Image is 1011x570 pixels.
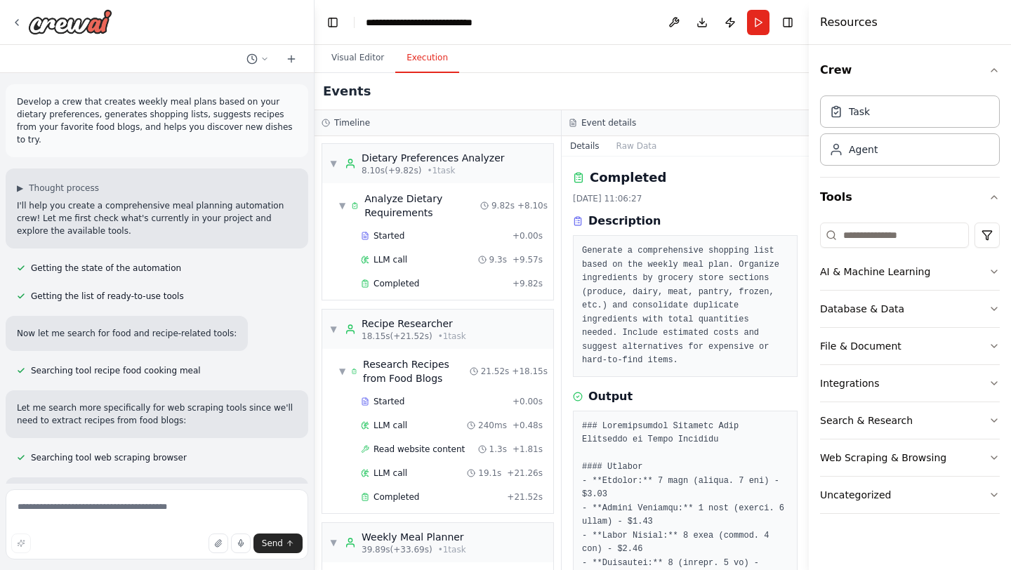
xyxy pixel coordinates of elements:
span: • 1 task [438,544,466,555]
div: AI & Machine Learning [820,265,930,279]
button: Upload files [209,533,228,553]
span: Getting the list of ready-to-use tools [31,291,184,302]
span: Completed [374,278,419,289]
span: LLM call [374,254,407,265]
button: Crew [820,51,1000,90]
button: Tools [820,178,1000,217]
h4: Resources [820,14,878,31]
span: ▼ [339,366,345,377]
button: Uncategorized [820,477,1000,513]
span: Started [374,396,404,407]
button: Web Scraping & Browsing [820,439,1000,476]
div: Recipe Researcher [362,317,466,331]
span: + 9.57s [513,254,543,265]
p: Develop a crew that creates weekly meal plans based on your dietary preferences, generates shoppi... [17,95,297,146]
h3: Description [588,213,661,230]
span: + 9.82s [513,278,543,289]
button: Send [253,533,303,553]
button: File & Document [820,328,1000,364]
span: Read website content [374,444,465,455]
div: Tools [820,217,1000,525]
span: Searching tool recipe food cooking meal [31,365,201,376]
p: Now let me search for food and recipe-related tools: [17,327,237,340]
span: Research Recipes from Food Blogs [363,357,470,385]
span: 1.3s [489,444,507,455]
span: Thought process [29,183,99,194]
span: 8.10s (+9.82s) [362,165,421,176]
span: ▼ [329,158,338,169]
div: Task [849,105,870,119]
h2: Events [323,81,371,101]
button: Raw Data [608,136,666,156]
div: Integrations [820,376,879,390]
button: Switch to previous chat [241,51,275,67]
div: Database & Data [820,302,904,316]
div: Agent [849,142,878,157]
button: Database & Data [820,291,1000,327]
button: Hide left sidebar [323,13,343,32]
span: 240ms [478,420,507,431]
button: Search & Research [820,402,1000,439]
span: + 8.10s [517,200,548,211]
span: • 1 task [438,331,466,342]
div: Crew [820,90,1000,177]
span: + 0.48s [513,420,543,431]
div: [DATE] 11:06:27 [573,193,798,204]
span: + 0.00s [513,230,543,241]
span: + 0.00s [513,396,543,407]
span: + 21.52s [507,491,543,503]
span: Completed [374,491,419,503]
span: LLM call [374,468,407,479]
p: I'll help you create a comprehensive meal planning automation crew! Let me first check what's cur... [17,199,297,237]
h2: Completed [590,168,666,187]
span: • 1 task [427,165,455,176]
span: + 1.81s [513,444,543,455]
button: Hide right sidebar [778,13,798,32]
button: Visual Editor [320,44,395,73]
div: Web Scraping & Browsing [820,451,946,465]
p: Let me search more specifically for web scraping tools since we'll need to extract recipes from f... [17,402,297,427]
pre: Generate a comprehensive shopping list based on the weekly meal plan. Organize ingredients by gro... [582,244,788,368]
nav: breadcrumb [366,15,473,29]
div: Search & Research [820,413,913,427]
span: 21.52s [481,366,510,377]
span: 9.3s [489,254,507,265]
span: LLM call [374,420,407,431]
span: ▼ [329,324,338,335]
button: Details [562,136,608,156]
span: Analyze Dietary Requirements [364,192,480,220]
h3: Timeline [334,117,370,128]
span: 19.1s [478,468,501,479]
span: 39.89s (+33.69s) [362,544,432,555]
div: Uncategorized [820,488,891,502]
button: Integrations [820,365,1000,402]
span: 18.15s (+21.52s) [362,331,432,342]
div: Dietary Preferences Analyzer [362,151,505,165]
button: Start a new chat [280,51,303,67]
span: ▼ [339,200,345,211]
span: Getting the state of the automation [31,263,181,274]
span: 9.82s [491,200,515,211]
h3: Output [588,388,633,405]
span: Send [262,538,283,549]
img: Logo [28,9,112,34]
div: File & Document [820,339,901,353]
button: AI & Machine Learning [820,253,1000,290]
button: Click to speak your automation idea [231,533,251,553]
span: ▶ [17,183,23,194]
h3: Event details [581,117,636,128]
div: Weekly Meal Planner [362,530,466,544]
span: Searching tool web scraping browser [31,452,187,463]
span: Started [374,230,404,241]
button: ▶Thought process [17,183,99,194]
span: + 21.26s [507,468,543,479]
span: + 18.15s [512,366,548,377]
button: Execution [395,44,459,73]
button: Improve this prompt [11,533,31,553]
span: ▼ [329,537,338,548]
